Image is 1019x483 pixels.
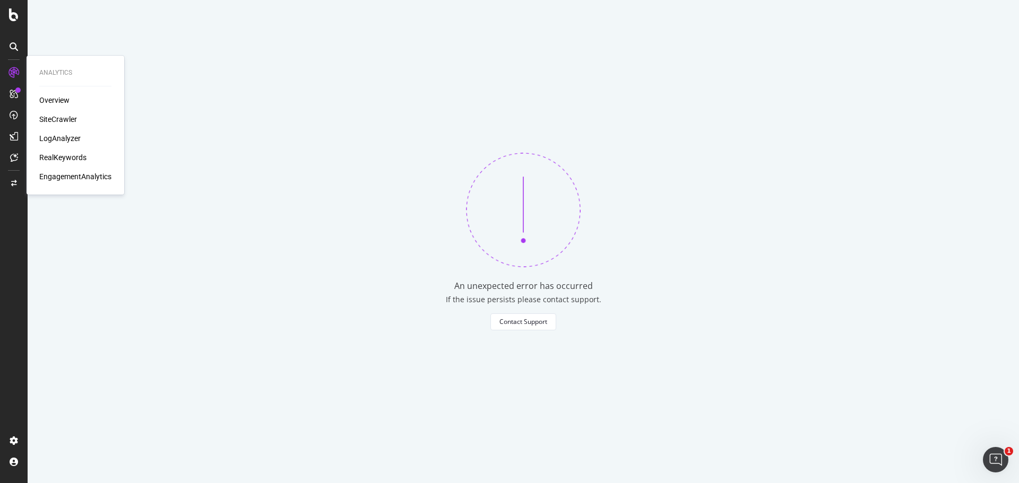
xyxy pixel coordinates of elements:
div: Analytics [39,68,111,77]
a: EngagementAnalytics [39,171,111,182]
a: LogAnalyzer [39,133,81,144]
button: Contact Support [490,313,556,330]
span: 1 [1005,447,1013,455]
img: 370bne1z.png [466,153,581,267]
iframe: Intercom live chat [983,447,1008,472]
div: Contact Support [499,317,547,326]
div: An unexpected error has occurred [454,280,593,292]
a: RealKeywords [39,152,87,163]
div: If the issue persists please contact support. [446,294,601,305]
a: SiteCrawler [39,114,77,125]
a: Overview [39,95,70,106]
